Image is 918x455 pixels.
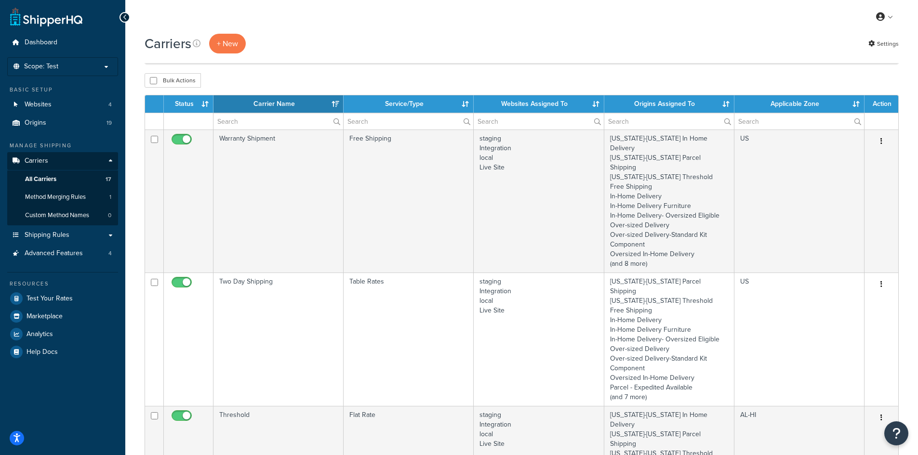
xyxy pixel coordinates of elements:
td: Free Shipping [344,130,474,273]
th: Websites Assigned To: activate to sort column ascending [474,95,604,113]
li: Websites [7,96,118,114]
span: 4 [108,249,112,258]
a: Websites 4 [7,96,118,114]
button: Open Resource Center [884,421,908,445]
span: 0 [108,211,111,220]
h1: Carriers [145,34,191,53]
input: Search [734,113,864,130]
span: Shipping Rules [25,231,69,239]
span: Custom Method Names [25,211,89,220]
th: Carrier Name: activate to sort column ascending [213,95,344,113]
span: 19 [106,119,112,127]
input: Search [344,113,473,130]
a: Help Docs [7,343,118,361]
span: Test Your Rates [27,295,73,303]
a: Test Your Rates [7,290,118,307]
a: Custom Method Names 0 [7,207,118,224]
a: Dashboard [7,34,118,52]
span: 1 [109,193,111,201]
span: Dashboard [25,39,57,47]
span: Marketplace [27,312,63,321]
td: staging Integration local Live Site [474,130,604,273]
li: Carriers [7,152,118,225]
span: Advanced Features [25,249,83,258]
a: Carriers [7,152,118,170]
th: Status: activate to sort column ascending [164,95,213,113]
div: Resources [7,280,118,288]
span: 4 [108,101,112,109]
a: Method Merging Rules 1 [7,188,118,206]
div: Basic Setup [7,86,118,94]
td: [US_STATE]-[US_STATE] In Home Delivery [US_STATE]-[US_STATE] Parcel Shipping [US_STATE]-[US_STATE... [604,130,734,273]
span: Carriers [25,157,48,165]
li: Method Merging Rules [7,188,118,206]
th: Origins Assigned To: activate to sort column ascending [604,95,734,113]
span: Help Docs [27,348,58,356]
a: Shipping Rules [7,226,118,244]
th: Applicable Zone: activate to sort column ascending [734,95,865,113]
td: Two Day Shipping [213,273,344,406]
li: All Carriers [7,170,118,188]
input: Search [213,113,343,130]
span: Analytics [27,330,53,338]
a: Marketplace [7,308,118,325]
span: All Carriers [25,175,56,183]
button: + New [209,34,246,53]
td: Warranty Shipment [213,130,344,273]
li: Custom Method Names [7,207,118,224]
div: Manage Shipping [7,142,118,150]
span: Origins [25,119,46,127]
a: Origins 19 [7,114,118,132]
span: Method Merging Rules [25,193,86,201]
input: Search [474,113,603,130]
td: staging Integration local Live Site [474,273,604,406]
span: Websites [25,101,52,109]
a: Settings [868,37,899,51]
a: Advanced Features 4 [7,245,118,262]
a: Analytics [7,325,118,343]
td: US [734,130,865,273]
span: 17 [106,175,111,183]
td: [US_STATE]-[US_STATE] Parcel Shipping [US_STATE]-[US_STATE] Threshold Free Shipping In-Home Deliv... [604,273,734,406]
td: US [734,273,865,406]
span: Scope: Test [24,63,58,71]
li: Origins [7,114,118,132]
th: Action [865,95,898,113]
a: All Carriers 17 [7,170,118,188]
li: Advanced Features [7,245,118,262]
th: Service/Type: activate to sort column ascending [344,95,474,113]
a: ShipperHQ Home [10,7,82,26]
td: Table Rates [344,273,474,406]
button: Bulk Actions [145,73,201,88]
input: Search [604,113,734,130]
